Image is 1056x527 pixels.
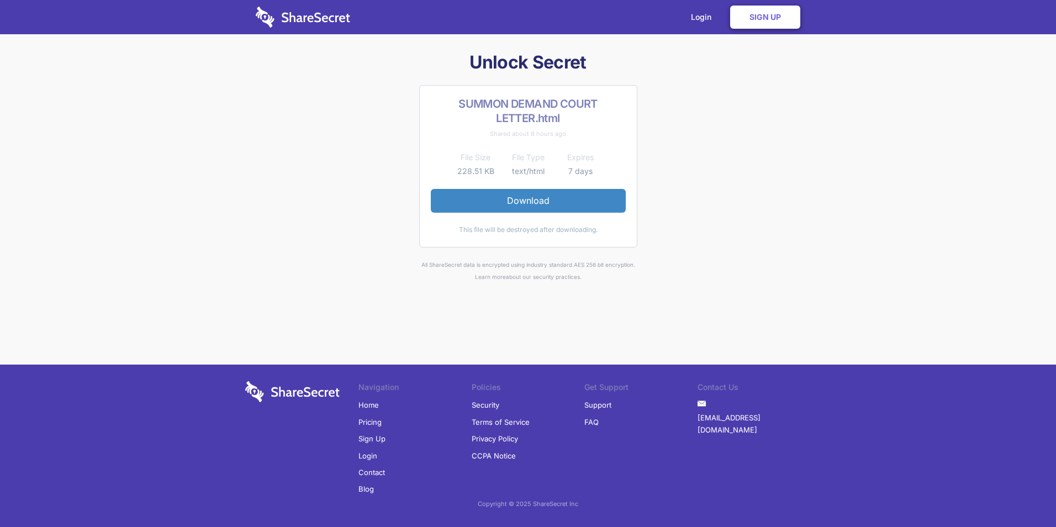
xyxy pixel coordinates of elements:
th: File Type [502,151,555,164]
a: Contact [358,464,385,481]
h1: Unlock Secret [241,51,815,74]
div: All ShareSecret data is encrypted using industry standard AES 256 bit encryption. about our secur... [241,259,815,283]
a: Support [584,397,611,413]
li: Policies [472,381,585,397]
a: Pricing [358,414,382,430]
div: This file will be destroyed after downloading. [431,224,626,236]
a: Login [358,447,377,464]
a: Terms of Service [472,414,530,430]
td: 7 days [555,165,607,178]
a: Privacy Policy [472,430,518,447]
a: Security [472,397,499,413]
li: Navigation [358,381,472,397]
a: FAQ [584,414,599,430]
a: Sign Up [358,430,386,447]
li: Contact Us [698,381,811,397]
td: text/html [502,165,555,178]
div: Shared about 8 hours ago [431,128,626,140]
a: CCPA Notice [472,447,516,464]
h2: SUMMON DEMAND COURT LETTER.html [431,97,626,125]
li: Get Support [584,381,698,397]
a: Sign Up [730,6,800,29]
a: [EMAIL_ADDRESS][DOMAIN_NAME] [698,409,811,439]
img: logo-wordmark-white-trans-d4663122ce5f474addd5e946df7df03e33cb6a1c49d2221995e7729f52c070b2.svg [245,381,340,402]
th: File Size [450,151,502,164]
img: logo-wordmark-white-trans-d4663122ce5f474addd5e946df7df03e33cb6a1c49d2221995e7729f52c070b2.svg [256,7,350,28]
a: Learn more [475,273,506,280]
a: Home [358,397,379,413]
th: Expires [555,151,607,164]
a: Blog [358,481,374,497]
td: 228.51 KB [450,165,502,178]
a: Download [431,189,626,212]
